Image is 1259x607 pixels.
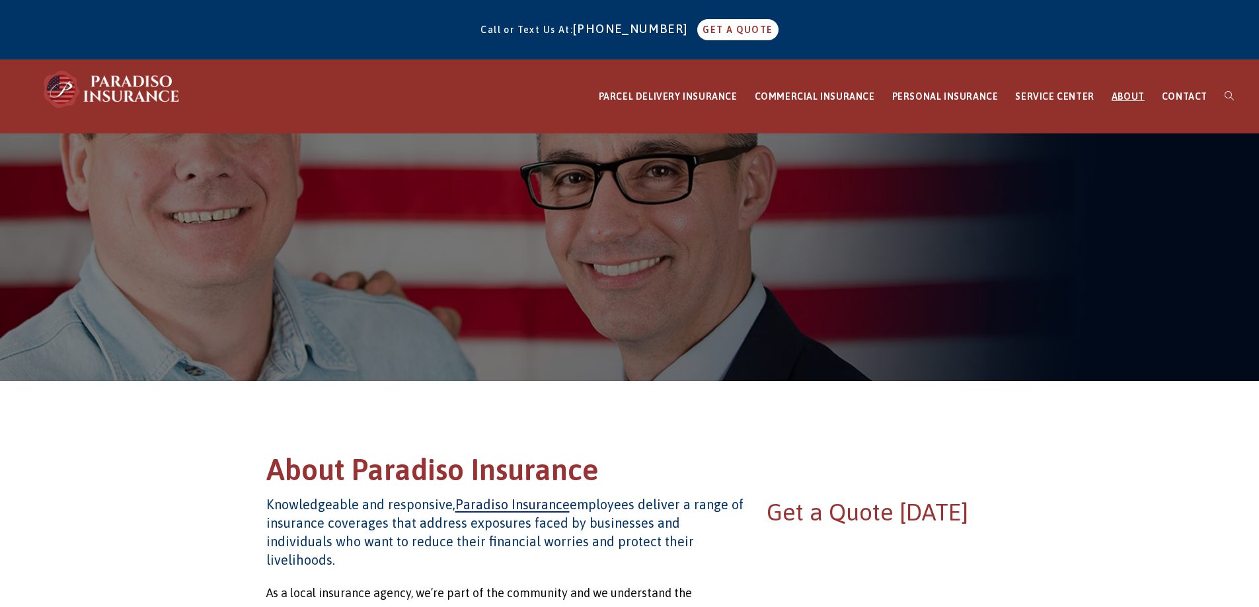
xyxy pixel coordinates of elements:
[266,495,744,569] h4: Knowledgeable and responsive, employees deliver a range of insurance coverages that address expos...
[697,19,778,40] a: GET A QUOTE
[1162,91,1207,102] span: CONTACT
[266,450,993,496] h1: About Paradiso Insurance
[884,60,1007,133] a: PERSONAL INSURANCE
[455,497,570,512] a: Paradiso Insurance
[767,495,993,528] h2: Get a Quote [DATE]
[599,91,738,102] span: PARCEL DELIVERY INSURANCE
[1153,60,1216,133] a: CONTACT
[1103,60,1153,133] a: ABOUT
[755,91,875,102] span: COMMERCIAL INSURANCE
[746,60,884,133] a: COMMERCIAL INSURANCE
[892,91,999,102] span: PERSONAL INSURANCE
[590,60,746,133] a: PARCEL DELIVERY INSURANCE
[1007,60,1102,133] a: SERVICE CENTER
[573,22,695,36] a: [PHONE_NUMBER]
[1112,91,1145,102] span: ABOUT
[1015,91,1094,102] span: SERVICE CENTER
[40,69,185,109] img: Paradiso Insurance
[480,24,573,35] span: Call or Text Us At:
